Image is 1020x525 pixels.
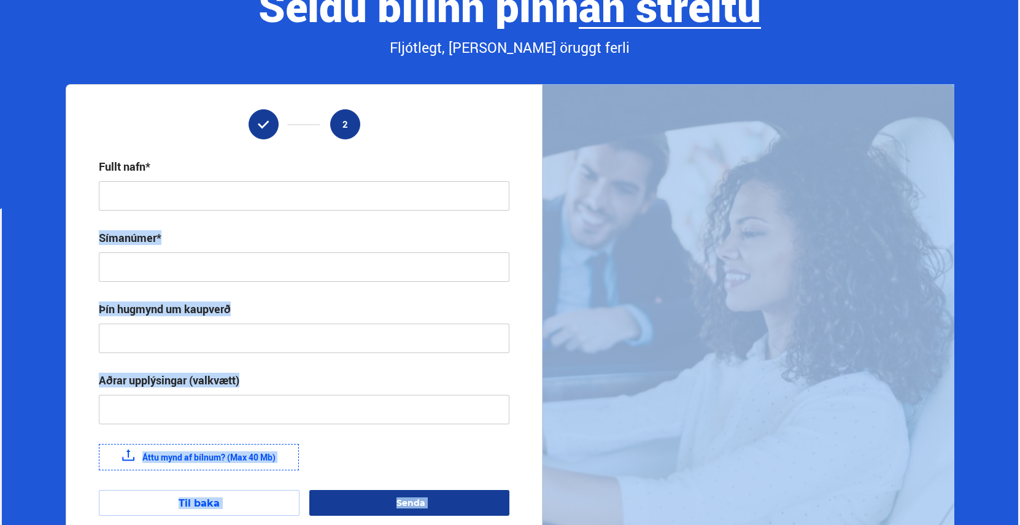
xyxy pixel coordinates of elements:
span: Senda [396,497,425,508]
div: Fullt nafn* [99,159,150,174]
label: Áttu mynd af bílnum? (Max 40 Mb) [99,444,299,470]
div: Fljótlegt, [PERSON_NAME] öruggt ferli [66,37,954,58]
span: 2 [342,119,348,130]
button: Til baka [99,490,299,516]
div: Þín hugmynd um kaupverð [99,301,231,316]
button: Opna LiveChat spjallviðmót [10,5,47,42]
button: Senda [309,490,510,516]
div: Símanúmer* [99,230,161,245]
div: Aðrar upplýsingar (valkvætt) [99,373,239,387]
